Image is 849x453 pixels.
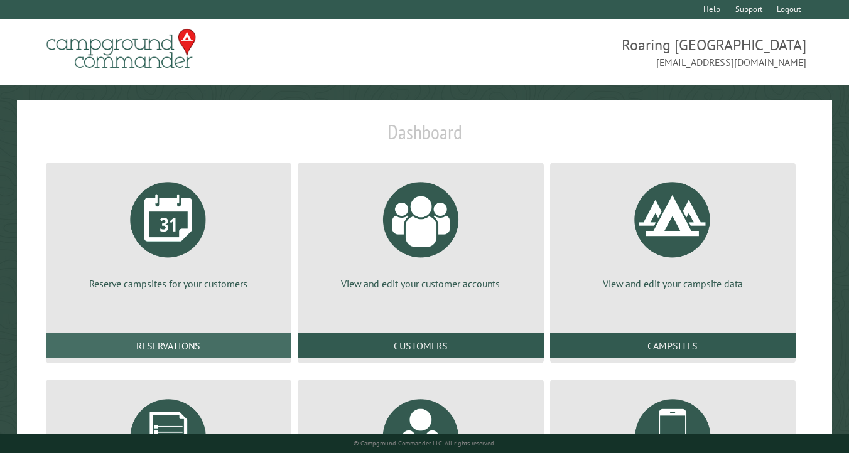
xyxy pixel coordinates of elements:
a: View and edit your campsite data [565,173,781,290]
img: Campground Commander [43,24,200,73]
a: Reservations [46,333,292,358]
p: View and edit your campsite data [565,277,781,290]
h1: Dashboard [43,120,807,154]
p: View and edit your customer accounts [313,277,529,290]
a: Reserve campsites for your customers [61,173,277,290]
a: Campsites [550,333,796,358]
a: View and edit your customer accounts [313,173,529,290]
p: Reserve campsites for your customers [61,277,277,290]
span: Roaring [GEOGRAPHIC_DATA] [EMAIL_ADDRESS][DOMAIN_NAME] [424,35,806,70]
small: © Campground Commander LLC. All rights reserved. [354,439,495,447]
a: Customers [298,333,544,358]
